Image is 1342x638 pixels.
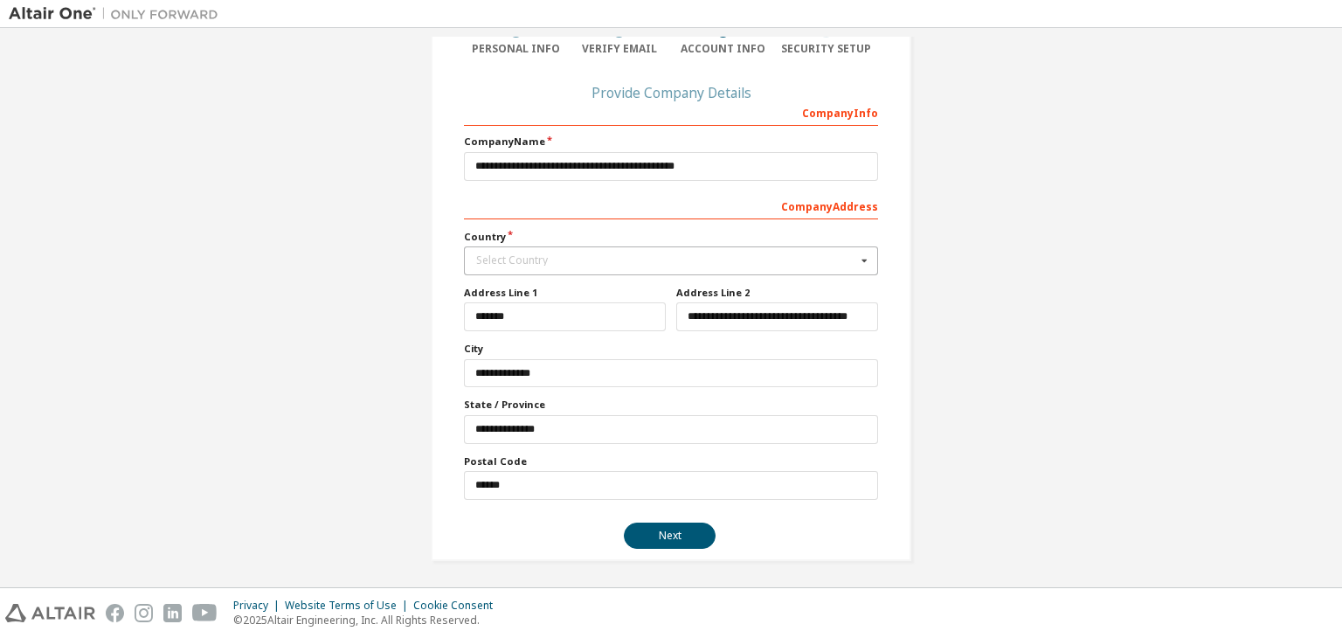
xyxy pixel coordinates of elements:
[233,613,503,628] p: © 2025 Altair Engineering, Inc. All Rights Reserved.
[464,191,878,219] div: Company Address
[676,286,878,300] label: Address Line 2
[464,454,878,468] label: Postal Code
[671,42,775,56] div: Account Info
[233,599,285,613] div: Privacy
[464,398,878,412] label: State / Province
[464,135,878,149] label: Company Name
[163,604,182,622] img: linkedin.svg
[413,599,503,613] div: Cookie Consent
[568,42,672,56] div: Verify Email
[106,604,124,622] img: facebook.svg
[285,599,413,613] div: Website Terms of Use
[135,604,153,622] img: instagram.svg
[775,42,879,56] div: Security Setup
[476,255,856,266] div: Select Country
[192,604,218,622] img: youtube.svg
[5,604,95,622] img: altair_logo.svg
[464,286,666,300] label: Address Line 1
[464,230,878,244] label: Country
[624,523,716,549] button: Next
[464,87,878,98] div: Provide Company Details
[464,342,878,356] label: City
[464,98,878,126] div: Company Info
[464,42,568,56] div: Personal Info
[9,5,227,23] img: Altair One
